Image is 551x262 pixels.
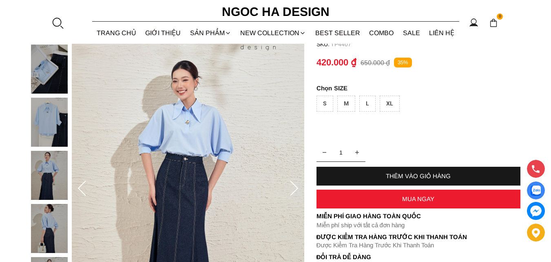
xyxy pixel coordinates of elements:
[359,96,376,112] div: L
[92,22,141,44] a: TRANG CHỦ
[489,18,498,27] img: img-CART-ICON-ksit0nf1
[527,202,545,220] a: messenger
[215,2,337,22] a: Ngoc Ha Design
[531,186,541,196] img: Display image
[316,213,421,219] font: Miễn phí giao hàng toàn quốc
[31,98,68,147] img: Kane Top_ Áo Sơ Mi Rớt Vai Cổ Trụ Màu Xanh A1075_mini_5
[316,242,520,249] p: Được Kiểm Tra Hàng Trước Khi Thanh Toán
[527,181,545,199] a: Display image
[236,22,311,44] a: NEW COLLECTION
[31,45,68,94] img: Kane Top_ Áo Sơ Mi Rớt Vai Cổ Trụ Màu Xanh A1075_mini_4
[316,144,365,161] input: Quantity input
[398,22,425,44] a: SALE
[316,222,405,228] font: Miễn phí ship với tất cả đơn hàng
[31,151,68,200] img: Kane Top_ Áo Sơ Mi Rớt Vai Cổ Trụ Màu Xanh A1075_mini_6
[380,96,400,112] div: XL
[316,172,520,179] div: THÊM VÀO GIỎ HÀNG
[394,58,412,68] p: 35%
[316,41,331,47] h6: SKU:
[316,57,356,68] p: 420.000 ₫
[316,253,520,260] h6: Đổi trả dễ dàng
[316,96,333,112] div: S
[331,41,520,47] p: TP4407
[425,22,459,44] a: LIÊN HỆ
[311,22,365,44] a: BEST SELLER
[316,233,520,241] p: Được Kiểm Tra Hàng Trước Khi Thanh Toán
[316,195,520,202] div: MUA NGAY
[365,22,398,44] a: Combo
[316,85,520,92] p: SIZE
[361,59,390,67] p: 650.000 ₫
[141,22,186,44] a: GIỚI THIỆU
[497,13,503,20] span: 0
[31,204,68,253] img: Kane Top_ Áo Sơ Mi Rớt Vai Cổ Trụ Màu Xanh A1075_mini_7
[337,96,355,112] div: M
[186,22,236,44] div: SẢN PHẨM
